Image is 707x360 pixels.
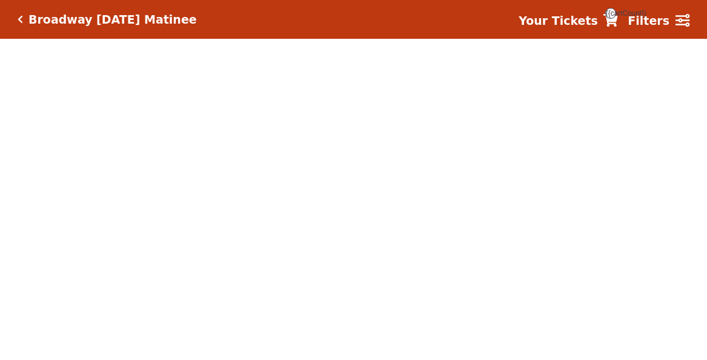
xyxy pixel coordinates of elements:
[18,15,23,24] a: Click here to go back to filters
[605,8,616,19] span: {{cartCount}}
[519,12,618,30] a: Your Tickets {{cartCount}}
[28,13,197,27] h5: Broadway [DATE] Matinee
[628,12,689,30] a: Filters
[628,14,669,27] strong: Filters
[519,14,598,27] strong: Your Tickets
